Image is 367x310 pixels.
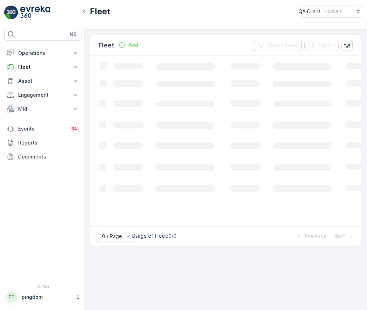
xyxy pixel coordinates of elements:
[333,233,345,240] p: Next
[18,153,79,160] p: Documents
[132,232,177,239] p: Usage of Fleet : 0/0
[4,102,81,116] button: MRF
[4,88,81,102] button: Engagement
[128,42,138,49] p: Add
[4,150,81,164] a: Documents
[18,50,67,57] p: Operations
[4,290,81,304] button: PPpingdom
[4,284,81,288] span: v 1.49.3
[20,6,50,20] img: logo_light-DOdMpM7g.png
[22,294,72,301] p: pingdom
[18,105,67,112] p: MRF
[18,125,66,132] p: Events
[298,6,361,17] button: QA Client(+03:00)
[4,60,81,74] button: Fleet
[70,31,77,37] p: ⌘B
[4,136,81,150] a: Reports
[298,8,321,15] p: QA Client
[6,291,17,303] div: PP
[267,42,297,49] p: Clear Filters
[333,232,355,241] button: Next
[305,233,326,240] p: Previous
[90,6,110,17] p: Fleet
[4,46,81,60] button: Operations
[253,40,302,51] button: Clear Filters
[18,139,79,146] p: Reports
[4,6,18,20] img: logo
[4,122,81,136] a: Events34
[18,77,67,84] p: Asset
[18,64,67,71] p: Fleet
[18,91,67,98] p: Engagement
[4,74,81,88] button: Asset
[323,9,341,14] p: ( +03:00 )
[99,40,114,50] p: Fleet
[318,42,334,49] p: Export
[304,40,339,51] button: Export
[71,126,77,132] p: 34
[116,41,141,49] button: Add
[294,232,327,241] button: Previous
